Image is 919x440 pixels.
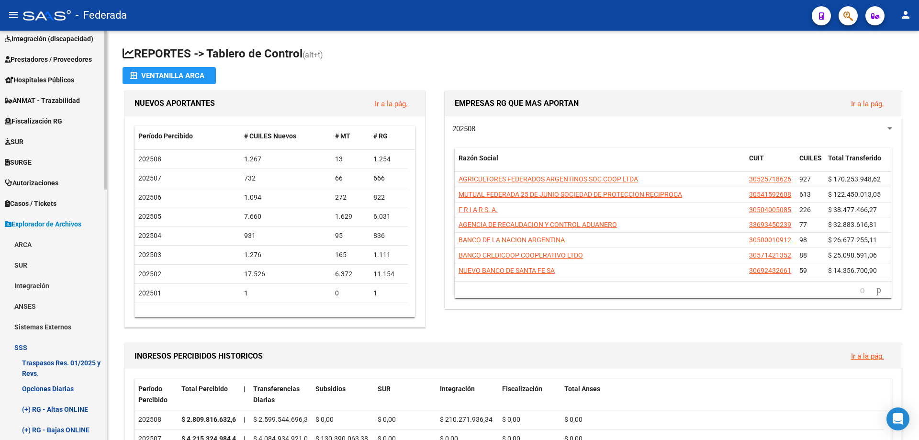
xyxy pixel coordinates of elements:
span: Casos / Tickets [5,198,56,209]
span: Período Percibido [138,385,168,404]
span: INGRESOS PERCIBIDOS HISTORICOS [134,351,263,361]
div: 1 [373,288,404,299]
span: 59 [799,267,807,274]
span: CUILES [799,154,822,162]
div: 1.267 [244,154,328,165]
datatable-header-cell: Razón Social [455,148,745,180]
datatable-header-cell: Período Percibido [134,379,178,410]
span: 202506 [138,193,161,201]
datatable-header-cell: Fiscalización [498,379,560,410]
div: 95 [335,230,366,241]
span: EMPRESAS RG QUE MAS APORTAN [455,99,579,108]
div: 66 [335,173,366,184]
strong: $ 2.809.816.632,64 [181,416,240,423]
span: # MT [335,132,350,140]
span: BANCO DE LA NACION ARGENTINA [459,236,565,244]
span: NUEVO BANCO DE SANTA FE SA [459,267,555,274]
mat-icon: menu [8,9,19,21]
span: 30692432661 [749,267,791,274]
div: 0 [335,288,366,299]
span: $ 26.677.255,11 [828,236,877,244]
button: Ir a la pág. [843,95,892,113]
span: MUTUAL FEDERADA 25 DE JUNIO SOCIEDAD DE PROTECCION RECIPROCA [459,191,682,198]
div: 836 [373,230,404,241]
span: - Federada [76,5,127,26]
span: $ 25.098.591,06 [828,251,877,259]
datatable-header-cell: CUILES [796,148,824,180]
span: NUEVOS APORTANTES [134,99,215,108]
span: 30504005085 [749,206,791,214]
datatable-header-cell: Integración [436,379,498,410]
datatable-header-cell: Total Percibido [178,379,240,410]
span: $ 0,00 [564,416,583,423]
span: Integración [440,385,475,393]
span: Subsidios [315,385,346,393]
div: 6.031 [373,211,404,222]
span: F R I A R S. A. [459,206,498,214]
datatable-header-cell: # MT [331,126,370,147]
div: 17.526 [244,269,328,280]
span: 30571421352 [749,251,791,259]
datatable-header-cell: Total Anses [560,379,884,410]
span: SURGE [5,157,32,168]
span: AGENCIA DE RECAUDACION Y CONTROL ADUANERO [459,221,617,228]
span: # RG [373,132,388,140]
datatable-header-cell: Total Transferido [824,148,891,180]
datatable-header-cell: SUR [374,379,436,410]
h1: REPORTES -> Tablero de Control [123,46,904,63]
span: Prestadores / Proveedores [5,54,92,65]
span: 202502 [138,270,161,278]
span: $ 38.477.466,27 [828,206,877,214]
span: $ 210.271.936,34 [440,416,493,423]
span: Explorador de Archivos [5,219,81,229]
span: CUIT [749,154,764,162]
div: 11.154 [373,269,404,280]
span: $ 0,00 [502,416,520,423]
datatable-header-cell: Transferencias Diarias [249,379,312,410]
span: 613 [799,191,811,198]
span: 202503 [138,251,161,259]
div: 7.660 [244,211,328,222]
div: 1.094 [244,192,328,203]
div: 202508 [138,414,174,425]
button: Ir a la pág. [367,95,415,113]
span: 202508 [138,155,161,163]
datatable-header-cell: # CUILES Nuevos [240,126,332,147]
datatable-header-cell: # RG [370,126,408,147]
span: $ 32.883.616,81 [828,221,877,228]
div: 1.629 [335,211,366,222]
span: 226 [799,206,811,214]
span: $ 14.356.700,90 [828,267,877,274]
span: 33693450239 [749,221,791,228]
datatable-header-cell: | [240,379,249,410]
span: Total Transferido [828,154,881,162]
span: Razón Social [459,154,498,162]
span: 88 [799,251,807,259]
span: 77 [799,221,807,228]
span: Período Percibido [138,132,193,140]
span: $ 2.599.544.696,30 [253,416,312,423]
span: 202501 [138,289,161,297]
span: Fiscalización RG [5,116,62,126]
span: $ 0,00 [378,416,396,423]
span: 98 [799,236,807,244]
div: 1.254 [373,154,404,165]
span: 30541592608 [749,191,791,198]
span: 30500010912 [749,236,791,244]
span: AGRICULTORES FEDERADOS ARGENTINOS SOC COOP LTDA [459,175,638,183]
div: 272 [335,192,366,203]
span: Hospitales Públicos [5,75,74,85]
div: 1.276 [244,249,328,260]
span: (alt+t) [303,50,323,59]
span: Total Anses [564,385,600,393]
span: SUR [5,136,23,147]
span: | [244,416,245,423]
button: Ventanilla ARCA [123,67,216,84]
button: Ir a la pág. [843,347,892,365]
a: Ir a la pág. [851,100,884,108]
span: # CUILES Nuevos [244,132,296,140]
span: ANMAT - Trazabilidad [5,95,80,106]
span: | [244,385,246,393]
span: Autorizaciones [5,178,58,188]
div: 931 [244,230,328,241]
